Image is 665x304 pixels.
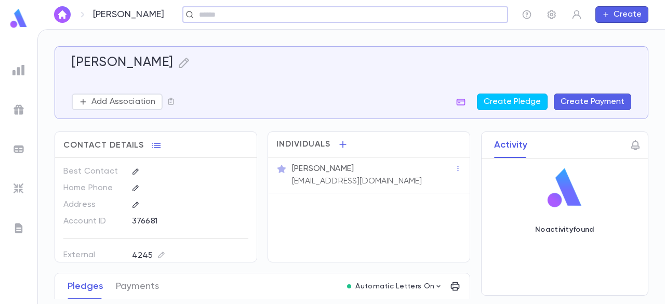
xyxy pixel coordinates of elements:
[63,180,123,196] p: Home Phone
[343,279,447,294] button: Automatic Letters On
[477,94,548,110] button: Create Pledge
[554,94,631,110] button: Create Payment
[12,182,25,195] img: imports_grey.530a8a0e642e233f2baf0ef88e8c9fcb.svg
[132,213,226,229] div: 376681
[72,94,163,110] button: Add Association
[12,103,25,116] img: campaigns_grey.99e729a5f7ee94e3726e6486bddda8f1.svg
[91,97,155,107] p: Add Association
[63,213,123,230] p: Account ID
[68,273,103,299] button: Pledges
[543,167,586,209] img: logo
[535,226,594,234] p: No activity found
[292,164,354,174] p: [PERSON_NAME]
[276,139,330,150] span: Individuals
[595,6,648,23] button: Create
[494,132,527,158] button: Activity
[63,196,123,213] p: Address
[93,9,164,20] p: [PERSON_NAME]
[292,176,422,187] p: [EMAIL_ADDRESS][DOMAIN_NAME]
[72,55,174,71] h5: [PERSON_NAME]
[63,163,123,180] p: Best Contact
[56,10,69,19] img: home_white.a664292cf8c1dea59945f0da9f25487c.svg
[355,282,434,290] p: Automatic Letters On
[63,140,144,151] span: Contact Details
[132,249,165,262] div: 4245
[116,273,159,299] button: Payments
[12,143,25,155] img: batches_grey.339ca447c9d9533ef1741baa751efc33.svg
[8,8,29,29] img: logo
[12,64,25,76] img: reports_grey.c525e4749d1bce6a11f5fe2a8de1b229.svg
[12,222,25,234] img: letters_grey.7941b92b52307dd3b8a917253454ce1c.svg
[63,247,123,271] p: External Account ID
